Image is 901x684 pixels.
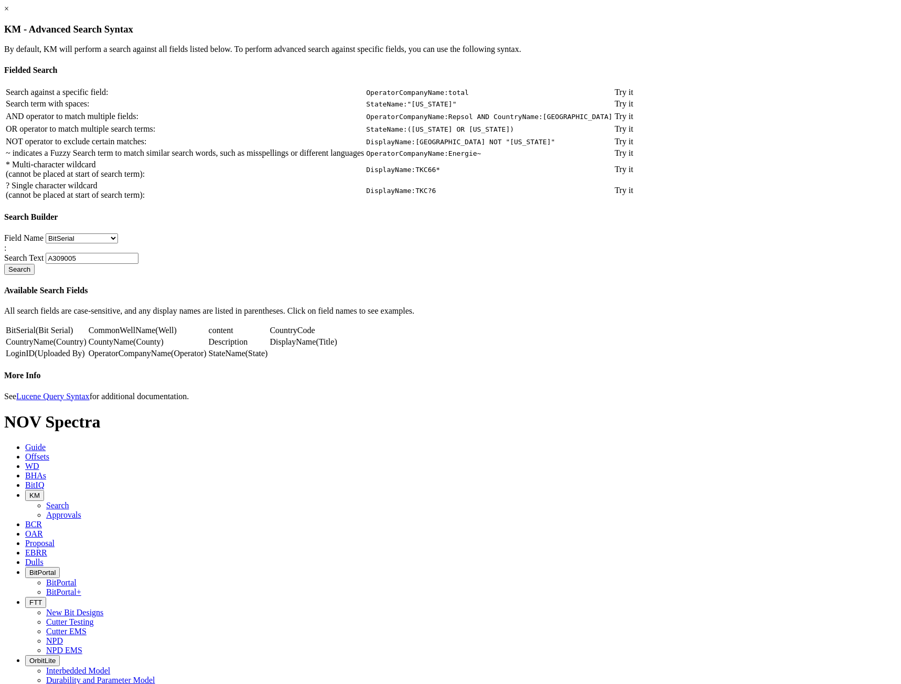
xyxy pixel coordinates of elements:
input: Ex: A309005 [46,253,138,264]
p: All search fields are case-sensitive, and any display names are listed in parentheses. Click on f... [4,306,897,316]
span: FTT [29,598,42,606]
p: See for additional documentation. [4,392,897,401]
a: × [4,4,9,13]
span: OAR [25,529,43,538]
code: OperatorCompanyName:Energie~ [366,149,481,157]
td: (Well) [88,325,207,336]
div: : [4,243,897,253]
a: Try it [615,186,633,195]
a: Try it [615,88,633,97]
span: BitPortal [29,569,56,576]
span: EBRR [25,548,47,557]
td: ~ indicates a Fuzzy Search term to match similar search words, such as misspellings or different ... [5,148,364,158]
label: Field Name [4,233,44,242]
a: BitPortal [46,578,77,587]
code: DisplayName:TKC?6 [366,187,436,195]
h4: Available Search Fields [4,286,897,295]
td: NOT operator to exclude certain matches: [5,136,364,147]
a: Approvals [46,510,81,519]
a: Search [46,501,69,510]
h1: NOV Spectra [4,412,897,432]
td: (Title) [269,337,337,347]
a: LoginID [6,349,35,358]
a: Lucene Query Syntax [16,392,90,401]
a: CommonWellName [89,326,156,335]
a: Cutter EMS [46,627,87,636]
h4: Fielded Search [4,66,897,75]
a: NPD EMS [46,646,82,655]
a: Try it [615,165,633,174]
td: Search against a specific field: [5,87,364,98]
a: Try it [615,99,633,108]
span: BCR [25,520,42,529]
a: CountryCode [270,326,315,335]
span: Dulls [25,558,44,567]
a: Try it [615,137,633,146]
a: Cutter Testing [46,617,94,626]
span: BHAs [25,471,46,480]
code: StateName:([US_STATE] OR [US_STATE]) [366,125,514,133]
code: DisplayName:[GEOGRAPHIC_DATA] NOT "[US_STATE]" [366,138,555,146]
td: (County) [88,337,207,347]
td: (Bit Serial) [5,325,87,336]
span: OrbitLite [29,657,56,665]
td: * Multi-character wildcard (cannot be placed at start of search term): [5,159,364,179]
a: BitPortal+ [46,587,81,596]
a: NPD [46,636,63,645]
button: Search [4,264,35,275]
td: Search term with spaces: [5,99,364,109]
span: Guide [25,443,46,452]
span: BitIQ [25,480,44,489]
code: DisplayName:TKC66* [366,166,440,174]
a: Try it [615,112,633,121]
a: Try it [615,148,633,157]
label: Search Text [4,253,44,262]
a: Try it [615,124,633,133]
td: (Operator) [88,348,207,359]
a: CountryName [6,337,53,346]
code: OperatorCompanyName:total [366,89,469,97]
p: By default, KM will perform a search against all fields listed below. To perform advanced search ... [4,45,897,54]
span: KM [29,491,40,499]
code: StateName:"[US_STATE]" [366,100,456,108]
a: CountyName [89,337,133,346]
td: (Uploaded By) [5,348,87,359]
h3: KM - Advanced Search Syntax [4,24,897,35]
a: OperatorCompanyName [89,349,171,358]
code: OperatorCompanyName:Repsol AND CountryName:[GEOGRAPHIC_DATA] [366,113,613,121]
td: (State) [208,348,269,359]
a: Description [209,337,248,346]
h4: Search Builder [4,212,897,222]
h4: More Info [4,371,897,380]
a: content [209,326,233,335]
a: New Bit Designs [46,608,103,617]
td: AND operator to match multiple fields: [5,111,364,122]
td: ? Single character wildcard (cannot be placed at start of search term): [5,180,364,200]
td: OR operator to match multiple search terms: [5,124,364,134]
span: WD [25,462,39,471]
span: Proposal [25,539,55,548]
a: DisplayName [270,337,316,346]
a: BitSerial [6,326,36,335]
a: Interbedded Model [46,666,110,675]
span: Offsets [25,452,49,461]
td: (Country) [5,337,87,347]
a: StateName [209,349,245,358]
